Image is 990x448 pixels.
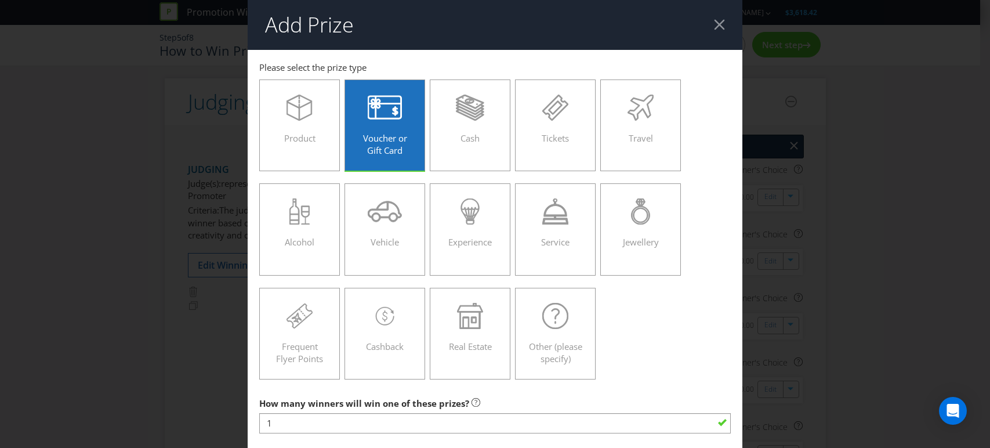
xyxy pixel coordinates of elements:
span: Jewellery [623,236,659,248]
span: Vehicle [371,236,399,248]
span: Travel [629,132,653,144]
span: Voucher or Gift Card [363,132,407,156]
input: e.g. 5 [259,413,731,433]
span: Alcohol [285,236,314,248]
span: Experience [448,236,492,248]
span: How many winners will win one of these prizes? [259,398,469,409]
span: Other (please specify) [529,341,582,364]
span: Product [284,132,316,144]
span: Please select the prize type [259,62,367,73]
span: Cashback [366,341,404,352]
span: Service [541,236,570,248]
h2: Add Prize [265,13,354,37]
span: Real Estate [449,341,492,352]
div: Open Intercom Messenger [939,397,967,425]
span: Frequent Flyer Points [276,341,323,364]
span: Cash [460,132,480,144]
span: Tickets [542,132,569,144]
